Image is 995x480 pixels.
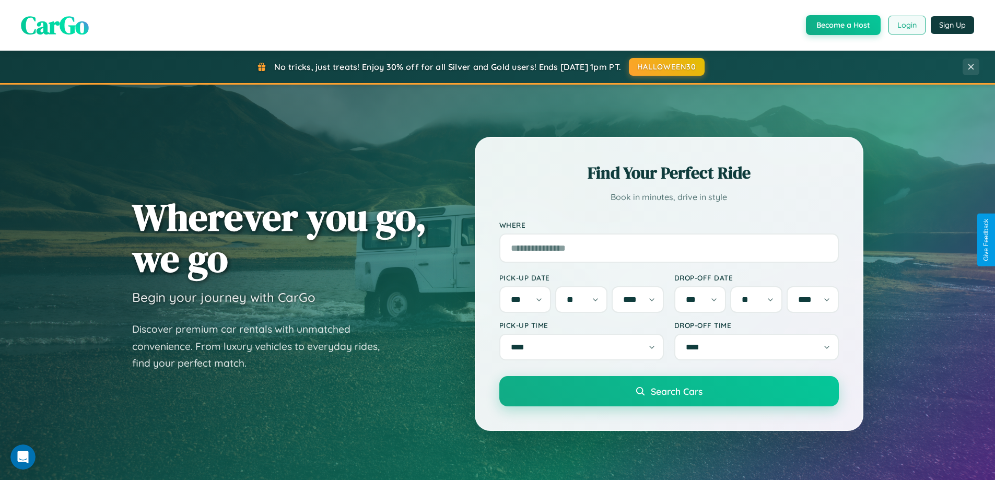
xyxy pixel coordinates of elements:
[10,444,36,470] iframe: Intercom live chat
[499,321,664,330] label: Pick-up Time
[499,190,839,205] p: Book in minutes, drive in style
[651,385,703,397] span: Search Cars
[132,321,393,372] p: Discover premium car rentals with unmatched convenience. From luxury vehicles to everyday rides, ...
[499,376,839,406] button: Search Cars
[499,273,664,282] label: Pick-up Date
[21,8,89,42] span: CarGo
[674,273,839,282] label: Drop-off Date
[674,321,839,330] label: Drop-off Time
[274,62,621,72] span: No tricks, just treats! Enjoy 30% off for all Silver and Gold users! Ends [DATE] 1pm PT.
[931,16,974,34] button: Sign Up
[888,16,926,34] button: Login
[132,196,427,279] h1: Wherever you go, we go
[499,220,839,229] label: Where
[629,58,705,76] button: HALLOWEEN30
[132,289,315,305] h3: Begin your journey with CarGo
[982,219,990,261] div: Give Feedback
[499,161,839,184] h2: Find Your Perfect Ride
[806,15,881,35] button: Become a Host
